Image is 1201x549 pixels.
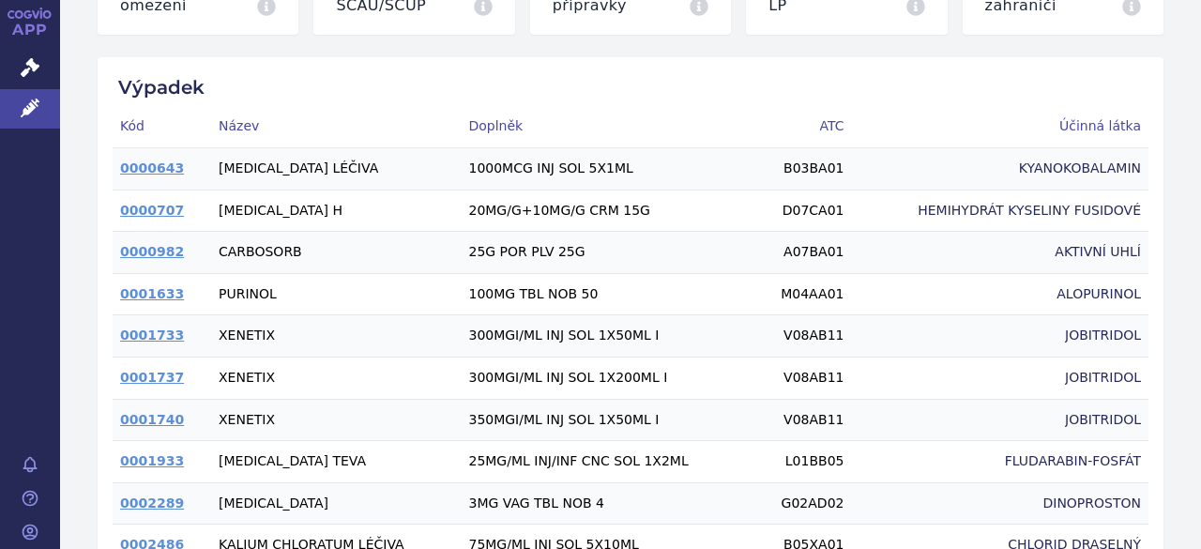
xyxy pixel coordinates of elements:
td: 25G POR PLV 25G [461,232,753,274]
td: A07BA01 [754,232,852,274]
td: G02AD02 [754,482,852,525]
span: ALOPURINOL [1057,285,1141,304]
td: 25MG/ML INJ/INF CNC SOL 1X2ML [461,441,753,483]
td: 20MG/G+10MG/G CRM 15G [461,190,753,232]
span: KYANOKOBALAMIN [1019,160,1141,178]
td: 300MGI/ML INJ SOL 1X200ML I [461,358,753,400]
h2: Výpadek [113,76,1148,99]
a: 0001737 [120,370,184,385]
a: 0001633 [120,286,184,301]
span: JOBITRIDOL [1065,327,1141,345]
span: FLUDARABIN-FOSFÁT [1005,452,1141,471]
td: 1000MCG INJ SOL 5X1ML [461,148,753,191]
span: AKTIVNÍ UHLÍ [1055,243,1141,262]
a: 0000643 [120,160,184,175]
td: 350MGI/ML INJ SOL 1X50ML I [461,399,753,441]
th: Doplněk [461,106,753,147]
td: M04AA01 [754,273,852,315]
span: JOBITRIDOL [1065,369,1141,388]
a: 0001740 [120,412,184,427]
td: XENETIX [211,358,461,400]
a: 0001933 [120,453,184,468]
span: JOBITRIDOL [1065,411,1141,430]
th: Kód [113,106,211,147]
span: DINOPROSTON [1042,495,1141,513]
td: L01BB05 [754,441,852,483]
td: 3MG VAG TBL NOB 4 [461,482,753,525]
td: 100MG TBL NOB 50 [461,273,753,315]
th: Účinná látka [851,106,1148,147]
td: V08AB11 [754,399,852,441]
span: HEMIHYDRÁT KYSELINY FUSIDOVÉ [918,202,1141,221]
td: [MEDICAL_DATA] TEVA [211,441,461,483]
a: 0000707 [120,203,184,218]
td: XENETIX [211,399,461,441]
td: V08AB11 [754,358,852,400]
td: [MEDICAL_DATA] [211,482,461,525]
td: 300MGI/ML INJ SOL 1X50ML I [461,315,753,358]
th: ATC [754,106,852,147]
th: Název [211,106,461,147]
a: 0000982 [120,244,184,259]
td: [MEDICAL_DATA] H [211,190,461,232]
td: XENETIX [211,315,461,358]
a: 0001733 [120,328,184,343]
td: D07CA01 [754,190,852,232]
td: [MEDICAL_DATA] LÉČIVA [211,148,461,191]
td: B03BA01 [754,148,852,191]
a: 0002289 [120,496,184,511]
td: CARBOSORB [211,232,461,274]
td: PURINOL [211,273,461,315]
td: V08AB11 [754,315,852,358]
